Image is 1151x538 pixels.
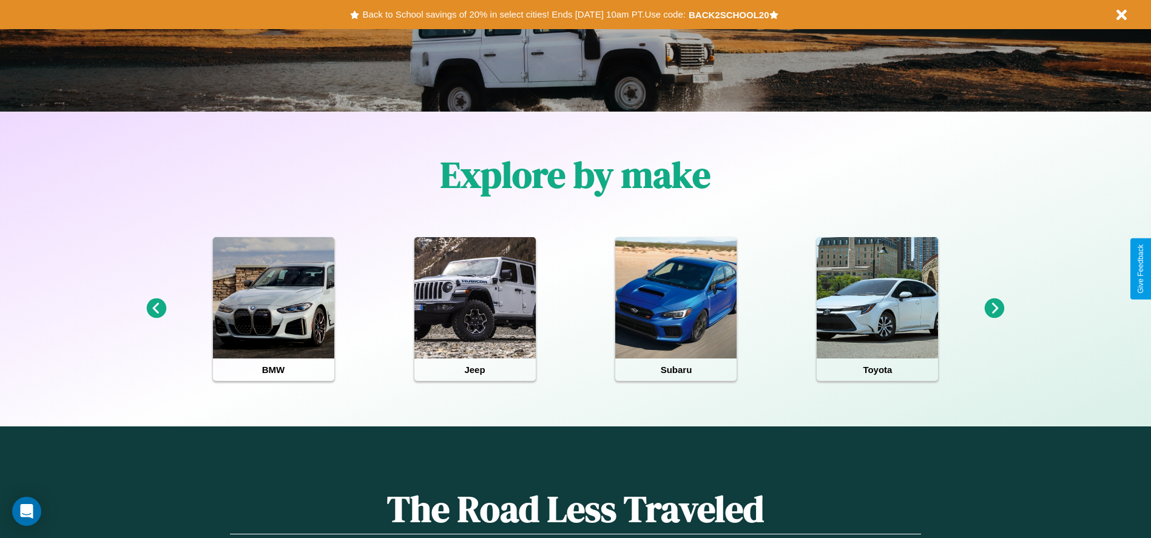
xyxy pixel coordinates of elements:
[689,10,769,20] b: BACK2SCHOOL20
[440,150,711,200] h1: Explore by make
[359,6,688,23] button: Back to School savings of 20% in select cities! Ends [DATE] 10am PT.Use code:
[817,358,938,381] h4: Toyota
[1136,244,1145,294] div: Give Feedback
[12,497,41,526] div: Open Intercom Messenger
[414,358,536,381] h4: Jeep
[213,358,334,381] h4: BMW
[615,358,737,381] h4: Subaru
[230,484,920,534] h1: The Road Less Traveled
